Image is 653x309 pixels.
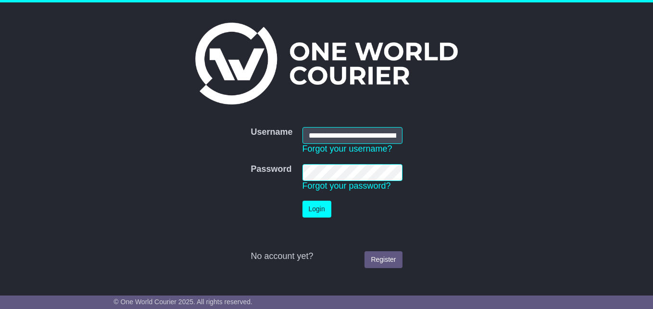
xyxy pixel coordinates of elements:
[302,181,391,191] a: Forgot your password?
[302,201,331,218] button: Login
[364,251,402,268] a: Register
[195,23,458,104] img: One World
[251,127,292,138] label: Username
[251,164,291,175] label: Password
[113,298,252,306] span: © One World Courier 2025. All rights reserved.
[302,144,392,154] a: Forgot your username?
[251,251,402,262] div: No account yet?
